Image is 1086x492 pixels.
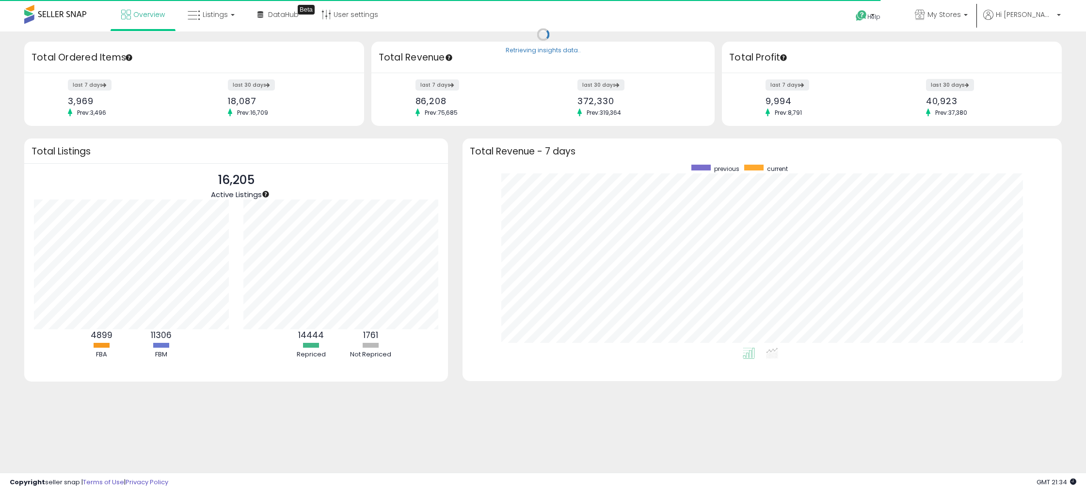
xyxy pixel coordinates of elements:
span: Hi [PERSON_NAME] [996,10,1054,19]
h3: Total Revenue [379,51,707,64]
span: Prev: 75,685 [420,108,463,117]
div: Tooltip anchor [779,53,788,62]
span: previous [714,165,739,173]
div: Tooltip anchor [261,190,270,199]
div: 9,994 [766,96,884,106]
div: Tooltip anchor [125,53,133,62]
span: Active Listings [211,189,262,200]
span: My Stores [927,10,961,19]
label: last 30 days [577,79,624,91]
i: Get Help [855,10,867,22]
div: Tooltip anchor [298,5,315,15]
div: 40,923 [926,96,1045,106]
label: last 7 days [766,79,809,91]
span: Overview [133,10,165,19]
span: Prev: 37,380 [930,108,972,117]
div: Retrieving insights data.. [506,46,581,55]
h3: Total Revenue - 7 days [470,148,1054,155]
div: FBA [73,350,131,359]
div: Repriced [282,350,340,359]
div: 18,087 [228,96,347,106]
a: Hi [PERSON_NAME] [983,10,1061,31]
a: Help [848,2,899,31]
span: Help [867,13,880,21]
b: 11306 [151,329,172,341]
div: Not Repriced [342,350,400,359]
label: last 30 days [228,79,275,91]
h3: Total Profit [729,51,1054,64]
b: 1761 [363,329,378,341]
label: last 7 days [415,79,459,91]
span: Prev: 8,791 [770,108,807,117]
div: 372,330 [577,96,698,106]
div: 86,208 [415,96,536,106]
span: Prev: 16,709 [232,108,273,117]
b: 4899 [91,329,112,341]
span: DataHub [268,10,299,19]
div: Tooltip anchor [445,53,453,62]
label: last 7 days [68,79,112,91]
label: last 30 days [926,79,974,91]
span: Prev: 3,496 [72,108,111,117]
p: 16,205 [211,171,262,189]
div: FBM [132,350,191,359]
span: current [767,165,788,173]
h3: Total Ordered Items [32,51,357,64]
b: 14444 [298,329,324,341]
span: Prev: 319,364 [582,108,626,117]
div: 3,969 [68,96,187,106]
h3: Total Listings [32,148,441,155]
span: Listings [203,10,228,19]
